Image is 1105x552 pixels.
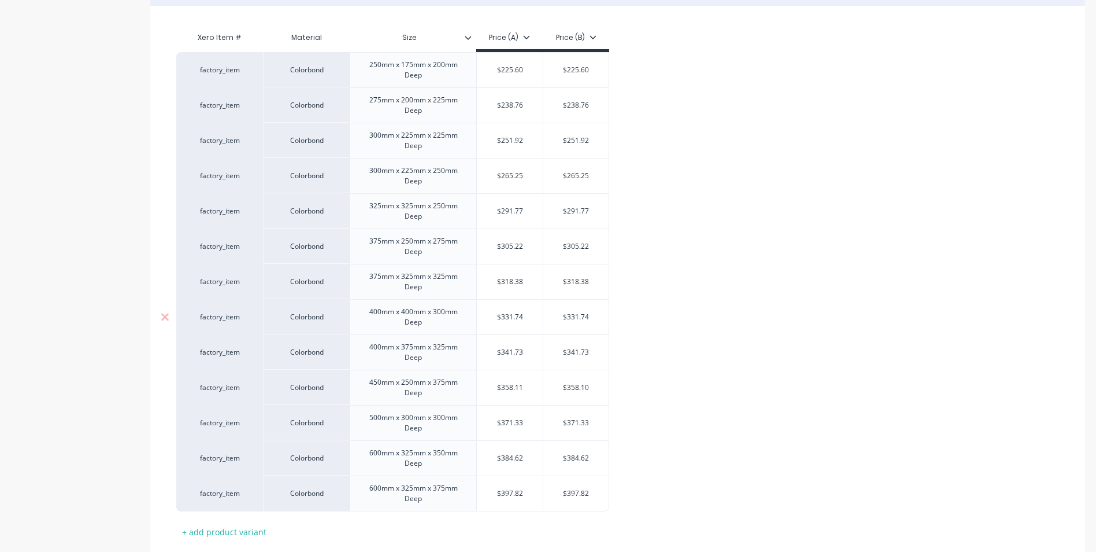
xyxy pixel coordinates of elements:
div: $225.60 [477,56,543,84]
div: $358.10 [543,373,609,402]
div: $305.22 [477,232,543,261]
div: Size [350,23,469,52]
div: $238.76 [543,91,609,120]
div: 400mm x 400mm x 300mm Deep [355,304,472,330]
div: factory_itemColorbond325mm x 325mm x 250mm Deep$291.77$291.77 [176,193,609,229]
div: Colorbond [263,299,350,334]
div: Price (B) [556,32,596,43]
div: Colorbond [263,123,350,158]
div: Colorbond [263,52,350,87]
div: + add product variant [176,523,272,541]
div: factory_item [188,382,251,393]
div: $318.38 [477,267,543,296]
div: factory_itemColorbond400mm x 400mm x 300mm Deep$331.74$331.74 [176,299,609,334]
div: 375mm x 325mm x 325mm Deep [355,269,472,295]
div: 250mm x 175mm x 200mm Deep [355,57,472,83]
div: factory_item [188,418,251,428]
div: factory_itemColorbond250mm x 175mm x 200mm Deep$225.60$225.60 [176,52,609,87]
div: $291.77 [543,197,609,226]
div: Colorbond [263,158,350,193]
div: factory_itemColorbond300mm x 225mm x 225mm Deep$251.92$251.92 [176,123,609,158]
div: 375mm x 250mm x 275mm Deep [355,234,472,259]
div: $358.11 [477,373,543,402]
div: 275mm x 200mm x 225mm Deep [355,93,472,118]
div: factory_item [188,453,251,463]
div: 300mm x 225mm x 225mm Deep [355,128,472,153]
div: 400mm x 375mm x 325mm Deep [355,340,472,365]
div: $384.62 [477,444,543,473]
div: Colorbond [263,229,350,264]
div: Xero Item # [176,26,263,49]
div: 325mm x 325mm x 250mm Deep [355,198,472,224]
div: $341.73 [543,338,609,367]
div: $397.82 [477,479,543,508]
div: factory_itemColorbond600mm x 325mm x 350mm Deep$384.62$384.62 [176,440,609,476]
div: $265.25 [477,161,543,190]
div: factory_item [188,241,251,252]
div: factory_item [188,488,251,499]
div: factory_itemColorbond600mm x 325mm x 375mm Deep$397.82$397.82 [176,476,609,511]
div: Price (A) [489,32,530,43]
div: factory_itemColorbond400mm x 375mm x 325mm Deep$341.73$341.73 [176,334,609,370]
div: $331.74 [477,303,543,332]
div: Colorbond [263,440,350,476]
div: factory_item [188,171,251,181]
div: Colorbond [263,87,350,123]
div: $251.92 [543,126,609,155]
div: Colorbond [263,405,350,440]
div: Material [263,26,350,49]
div: $384.62 [543,444,609,473]
div: $331.74 [543,303,609,332]
div: factory_item [188,312,251,322]
div: factory_item [188,206,251,216]
div: factory_itemColorbond500mm x 300mm x 300mm Deep$371.33$371.33 [176,405,609,440]
div: $371.33 [477,409,543,437]
div: 450mm x 250mm x 375mm Deep [355,375,472,400]
div: 600mm x 325mm x 350mm Deep [355,446,472,471]
div: factory_item [188,277,251,287]
div: $341.73 [477,338,543,367]
div: factory_itemColorbond450mm x 250mm x 375mm Deep$358.11$358.10 [176,370,609,405]
div: $371.33 [543,409,609,437]
div: factory_item [188,65,251,75]
div: Colorbond [263,370,350,405]
div: $238.76 [477,91,543,120]
div: $397.82 [543,479,609,508]
div: $291.77 [477,197,543,226]
div: Size [350,26,476,49]
div: factory_item [188,135,251,146]
div: 500mm x 300mm x 300mm Deep [355,410,472,436]
div: $305.22 [543,232,609,261]
div: $251.92 [477,126,543,155]
div: Colorbond [263,264,350,299]
div: $265.25 [543,161,609,190]
div: factory_itemColorbond275mm x 200mm x 225mm Deep$238.76$238.76 [176,87,609,123]
div: Colorbond [263,476,350,511]
div: 600mm x 325mm x 375mm Deep [355,481,472,506]
div: factory_item [188,347,251,358]
div: factory_itemColorbond375mm x 325mm x 325mm Deep$318.38$318.38 [176,264,609,299]
div: $318.38 [543,267,609,296]
div: Colorbond [263,193,350,229]
div: Colorbond [263,334,350,370]
div: factory_item [188,100,251,111]
div: $225.60 [543,56,609,84]
div: 300mm x 225mm x 250mm Deep [355,163,472,189]
div: factory_itemColorbond300mm x 225mm x 250mm Deep$265.25$265.25 [176,158,609,193]
div: factory_itemColorbond375mm x 250mm x 275mm Deep$305.22$305.22 [176,229,609,264]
